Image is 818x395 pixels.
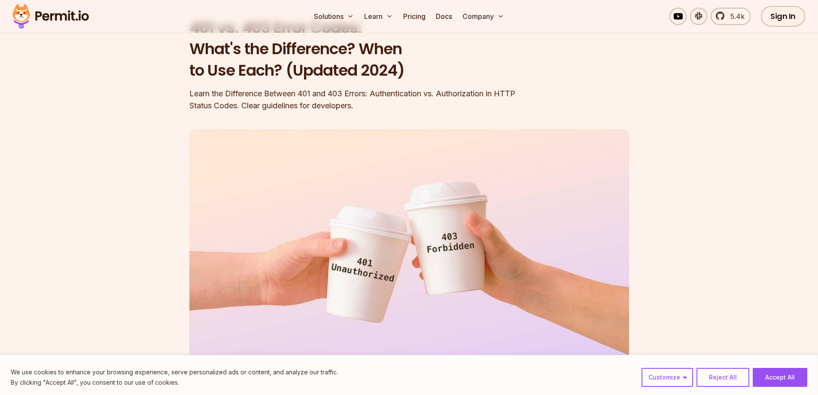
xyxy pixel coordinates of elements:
button: Reject All [696,368,749,387]
a: Docs [432,8,456,25]
button: Solutions [310,8,357,25]
button: Customize [642,368,693,387]
a: Pricing [400,8,429,25]
button: Accept All [753,368,807,387]
img: Permit logo [9,2,93,31]
a: Sign In [761,6,805,27]
div: Learn the Difference Between 401 and 403 Errors: Authentication vs. Authorization in HTTP Status ... [189,88,519,112]
a: 5.4k [711,8,751,25]
span: 5.4k [725,11,745,21]
h1: 401 vs. 403 Error Codes: What's the Difference? When to Use Each? (Updated 2024) [189,17,519,81]
p: By clicking "Accept All", you consent to our use of cookies. [11,377,338,388]
p: We use cookies to enhance your browsing experience, serve personalized ads or content, and analyz... [11,367,338,377]
button: Company [459,8,508,25]
button: Learn [361,8,396,25]
img: 401 vs. 403 Error Codes: What's the Difference? When to Use Each? (Updated 2024) [189,129,629,377]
